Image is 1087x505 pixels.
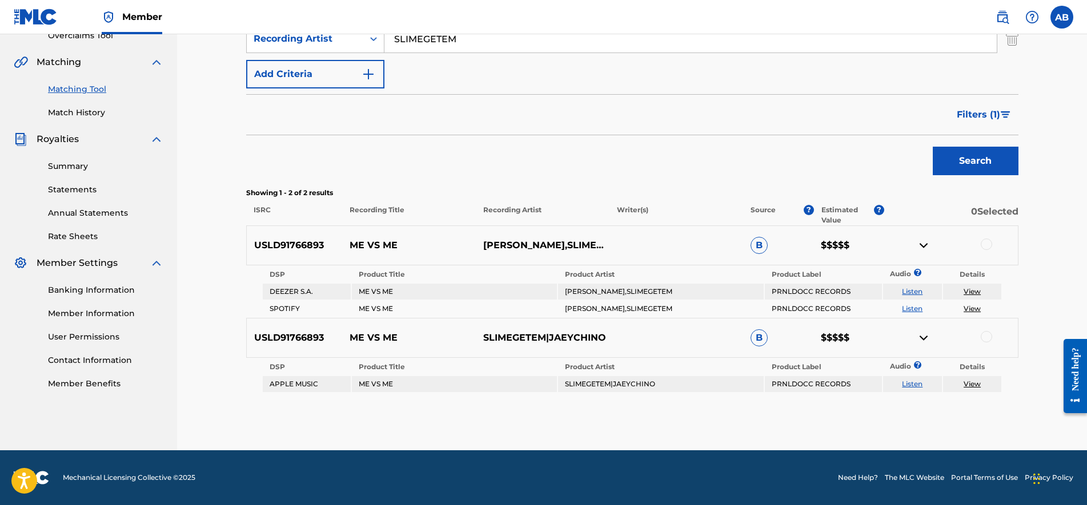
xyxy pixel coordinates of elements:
span: B [751,329,768,346]
a: Privacy Policy [1025,472,1073,483]
th: Product Artist [558,266,763,282]
span: ? [917,361,918,369]
iframe: Resource Center [1055,330,1087,422]
img: Top Rightsholder [102,10,115,24]
p: USLD91766893 [247,331,343,345]
td: DEEZER S.A. [263,284,351,300]
th: Product Title [352,266,557,282]
span: B [751,237,768,254]
p: ME VS ME [342,331,476,345]
p: Recording Artist [476,205,609,225]
img: contract [917,331,930,345]
p: $$$$$ [813,239,884,252]
div: User Menu [1050,6,1073,29]
a: Banking Information [48,284,163,296]
p: Estimated Value [821,205,874,225]
p: ME VS ME [342,239,476,252]
a: Rate Sheets [48,231,163,243]
th: Product Title [352,359,557,375]
img: 9d2ae6d4665cec9f34b9.svg [362,67,375,81]
a: Portal Terms of Use [951,472,1018,483]
td: PRNLDOCC RECORDS [765,301,882,317]
p: Audio [883,269,897,279]
a: Need Help? [838,472,878,483]
td: SPOTIFY [263,301,351,317]
span: Filters ( 1 ) [957,108,1000,122]
td: APPLE MUSIC [263,376,351,392]
span: ? [917,269,918,276]
p: Showing 1 - 2 of 2 results [246,188,1018,198]
th: Details [943,266,1002,282]
img: expand [150,132,163,146]
button: Filters (1) [950,100,1018,129]
img: filter [1001,111,1010,118]
span: Member [122,10,162,23]
a: Summary [48,160,163,172]
img: search [996,10,1009,24]
a: View [964,304,981,313]
p: ISRC [246,205,342,225]
th: Product Label [765,266,882,282]
img: Matching [14,55,28,69]
a: Annual Statements [48,207,163,219]
a: Contact Information [48,354,163,366]
td: PRNLDOCC RECORDS [765,284,882,300]
a: The MLC Website [885,472,944,483]
a: Overclaims Tool [48,30,163,42]
a: Matching Tool [48,83,163,95]
td: PRNLDOCC RECORDS [765,376,882,392]
a: Listen [902,304,922,313]
iframe: Chat Widget [1030,450,1087,505]
img: Member Settings [14,256,27,270]
img: help [1025,10,1039,24]
img: expand [150,55,163,69]
p: Writer(s) [609,205,743,225]
p: Recording Title [342,205,475,225]
p: $$$$$ [813,331,884,345]
p: Source [751,205,776,225]
th: DSP [263,359,351,375]
th: Product Artist [558,359,763,375]
div: Recording Artist [254,32,356,46]
p: SLIMEGETEM|JAEYCHINO [476,331,609,345]
a: User Permissions [48,331,163,343]
span: ? [874,205,884,215]
p: [PERSON_NAME],SLIMEGETEM [476,239,609,252]
a: View [964,379,981,388]
span: Royalties [37,132,79,146]
a: Member Benefits [48,378,163,390]
a: Match History [48,107,163,119]
td: ME VS ME [352,301,557,317]
span: Member Settings [37,256,118,270]
td: [PERSON_NAME],SLIMEGETEM [558,301,763,317]
span: Mechanical Licensing Collective © 2025 [63,472,195,483]
p: Audio [883,361,897,371]
p: USLD91766893 [247,239,343,252]
div: Help [1021,6,1044,29]
img: contract [917,239,930,252]
th: Details [943,359,1002,375]
a: Member Information [48,308,163,320]
span: Matching [37,55,81,69]
img: Delete Criterion [1006,25,1018,53]
div: Drag [1033,462,1040,496]
img: expand [150,256,163,270]
button: Search [933,147,1018,175]
td: ME VS ME [352,376,557,392]
th: Product Label [765,359,882,375]
img: logo [14,471,49,484]
button: Add Criteria [246,60,384,88]
td: [PERSON_NAME],SLIMEGETEM [558,284,763,300]
span: ? [804,205,814,215]
th: DSP [263,266,351,282]
a: Statements [48,184,163,196]
img: MLC Logo [14,9,58,25]
a: Public Search [991,6,1014,29]
img: Royalties [14,132,27,146]
td: SLIMEGETEM|JAEYCHINO [558,376,763,392]
a: View [964,287,981,296]
a: Listen [902,379,922,388]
